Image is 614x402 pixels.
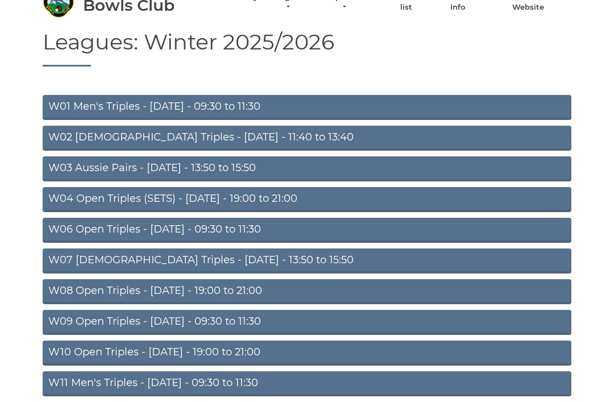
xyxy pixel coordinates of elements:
[43,279,571,304] a: W08 Open Triples - [DATE] - 19:00 to 21:00
[43,248,571,273] a: W07 [DEMOGRAPHIC_DATA] Triples - [DATE] - 13:50 to 15:50
[43,187,571,212] a: W04 Open Triples (SETS) - [DATE] - 19:00 to 21:00
[43,310,571,335] a: W09 Open Triples - [DATE] - 09:30 to 11:30
[43,30,571,67] h1: Leagues: Winter 2025/2026
[43,341,571,366] a: W10 Open Triples - [DATE] - 19:00 to 21:00
[43,95,571,120] a: W01 Men's Triples - [DATE] - 09:30 to 11:30
[43,371,571,396] a: W11 Men's Triples - [DATE] - 09:30 to 11:30
[43,156,571,181] a: W03 Aussie Pairs - [DATE] - 13:50 to 15:50
[43,126,571,151] a: W02 [DEMOGRAPHIC_DATA] Triples - [DATE] - 11:40 to 13:40
[43,218,571,243] a: W06 Open Triples - [DATE] - 09:30 to 11:30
